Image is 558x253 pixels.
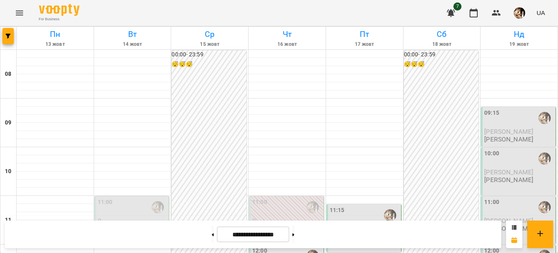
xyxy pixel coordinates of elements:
label: 11:00 [484,198,499,207]
img: Сергій ВЛАСОВИЧ [384,209,396,221]
p: [PERSON_NAME] [484,176,533,183]
h6: 10 [5,167,11,176]
h6: Нд [482,28,556,41]
h6: 17 жовт [327,41,402,48]
button: UA [533,5,548,20]
span: 7 [453,2,461,11]
img: Сергій ВЛАСОВИЧ [539,201,551,213]
h6: Ср [172,28,247,41]
h6: 15 жовт [172,41,247,48]
img: Сергій ВЛАСОВИЧ [539,112,551,124]
span: [PERSON_NAME] [484,168,533,176]
img: Сергій ВЛАСОВИЧ [152,201,164,213]
h6: Сб [405,28,479,41]
span: [PERSON_NAME] [484,128,533,135]
label: 10:00 [484,149,499,158]
h6: 14 жовт [95,41,170,48]
img: Voopty Logo [39,4,79,16]
button: Menu [10,3,29,23]
h6: 19 жовт [482,41,556,48]
label: 11:15 [330,206,345,215]
span: UA [537,9,545,17]
h6: Вт [95,28,170,41]
h6: Чт [250,28,324,41]
label: 11:00 [98,198,113,207]
label: 11:00 [252,198,267,207]
h6: 13 жовт [18,41,92,48]
h6: 😴😴😴 [404,60,479,69]
h6: Пт [327,28,402,41]
h6: 16 жовт [250,41,324,48]
label: 09:15 [484,109,499,118]
h6: 😴😴😴 [172,60,247,69]
h6: 08 [5,70,11,79]
span: For Business [39,17,79,22]
img: 0162ea527a5616b79ea1cf03ccdd73a5.jpg [514,7,525,19]
h6: Пн [18,28,92,41]
h6: 00:00 - 23:59 [172,50,247,59]
h6: 00:00 - 23:59 [404,50,479,59]
p: [PERSON_NAME] [484,136,533,143]
img: Сергій ВЛАСОВИЧ [539,152,551,165]
h6: 18 жовт [405,41,479,48]
img: Сергій ВЛАСОВИЧ [307,201,319,213]
h6: 09 [5,118,11,127]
